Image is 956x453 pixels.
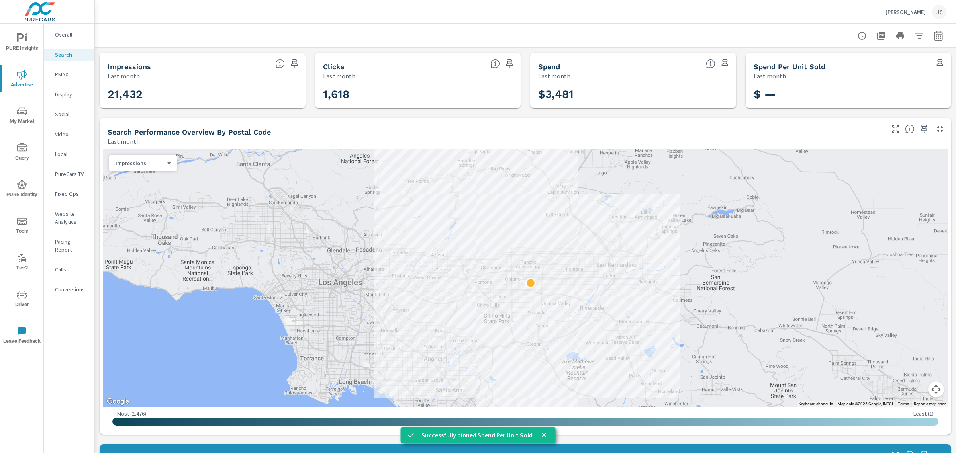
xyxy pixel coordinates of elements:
div: nav menu [0,24,43,353]
h5: Search Performance Overview By Postal Code [108,128,271,136]
p: Overall [55,31,88,39]
h5: Impressions [108,62,151,71]
p: Conversions [55,285,88,293]
span: Tier2 [3,253,41,273]
div: Overall [44,29,94,41]
p: Local [55,150,88,158]
div: Local [44,148,94,160]
span: The number of times an ad was clicked by a consumer. [490,59,500,68]
span: Save this to your personalized report [503,57,516,70]
p: Least ( 1 ) [913,410,934,417]
a: Report a map error [914,402,946,406]
span: The number of times an ad was shown on your behalf. [275,59,285,68]
h3: 1,618 [323,88,513,101]
p: Social [55,110,88,118]
span: The amount of money spent on advertising during the period. [706,59,715,68]
p: Most ( 2,476 ) [117,410,146,417]
div: Website Analytics [44,208,94,228]
h5: Spend Per Unit Sold [754,62,825,71]
div: Social [44,108,94,120]
button: Select Date Range [931,28,946,44]
div: Fixed Ops [44,188,94,200]
button: Print Report [892,28,908,44]
p: [PERSON_NAME] [885,8,926,16]
div: Impressions [109,160,170,167]
span: My Market [3,107,41,126]
div: Search [44,49,94,61]
div: Conversions [44,283,94,295]
h3: $3,481 [538,88,728,101]
div: Pacing Report [44,236,94,256]
span: Driver [3,290,41,309]
p: Video [55,130,88,138]
button: close [539,430,549,440]
div: PureCars TV [44,168,94,180]
a: Open this area in Google Maps (opens a new window) [105,396,131,407]
p: Calls [55,266,88,273]
p: Last month [108,71,140,81]
img: Google [105,396,131,407]
a: Terms (opens in new tab) [898,402,909,406]
span: PURE Insights [3,33,41,53]
button: "Export Report to PDF" [873,28,889,44]
span: Save this to your personalized report [934,57,946,70]
span: Query [3,143,41,163]
h3: 21,432 [108,88,298,101]
p: Last month [323,71,355,81]
p: Last month [754,71,786,81]
p: Display [55,90,88,98]
span: Advertise [3,70,41,90]
p: Search [55,51,88,59]
span: Save this to your personalized report [918,123,931,135]
span: Leave Feedback [3,326,41,346]
div: Display [44,88,94,100]
p: Website Analytics [55,210,88,226]
span: PURE Identity [3,180,41,199]
p: Fixed Ops [55,190,88,198]
p: Last month [108,137,140,146]
button: Make Fullscreen [889,123,902,135]
span: Save this to your personalized report [719,57,731,70]
span: Map data ©2025 Google, INEGI [838,402,893,406]
h5: Clicks [323,62,345,71]
span: Save this to your personalized report [288,57,301,70]
p: Successfully pinned Spend Per Unit Sold [421,430,533,440]
span: Tools [3,217,41,236]
div: Video [44,128,94,140]
button: Map camera controls [928,381,944,397]
p: Impressions [116,160,164,167]
p: Last month [538,71,570,81]
button: Keyboard shortcuts [799,401,833,407]
span: Understand Search performance data by postal code. Individual postal codes can be selected and ex... [905,124,915,134]
h3: $ — [754,88,944,101]
div: JC [932,5,946,19]
div: PMAX [44,68,94,80]
h5: Spend [538,62,560,71]
p: PureCars TV [55,170,88,178]
p: PMAX [55,70,88,78]
div: Calls [44,264,94,275]
button: Minimize Widget [934,123,946,135]
p: Pacing Report [55,238,88,254]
